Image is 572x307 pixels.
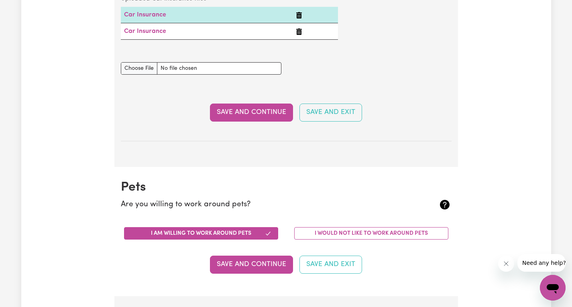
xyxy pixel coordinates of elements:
[124,227,278,240] button: I am willing to work around pets
[294,227,448,240] button: I would not like to work around pets
[124,28,166,35] a: Car Insurance
[517,254,566,272] iframe: Message from company
[498,256,514,272] iframe: Close message
[124,12,166,18] a: Car Insurance
[540,275,566,301] iframe: Button to launch messaging window
[296,26,302,36] button: Delete Car Insurance
[210,256,293,273] button: Save and Continue
[299,104,362,121] button: Save and Exit
[5,6,49,12] span: Need any help?
[121,180,452,195] h2: Pets
[121,199,397,211] p: Are you willing to work around pets?
[299,256,362,273] button: Save and Exit
[210,104,293,121] button: Save and Continue
[296,10,302,20] button: Delete Car Insurance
